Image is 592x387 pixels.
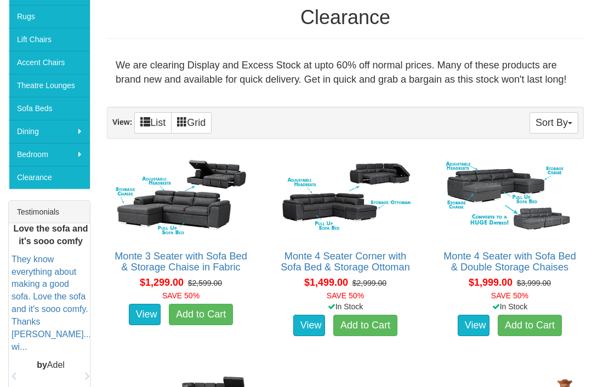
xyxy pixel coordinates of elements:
a: Theatre Lounges [9,74,90,97]
a: Add to Cart [333,315,397,337]
div: Testimonials [9,201,90,223]
a: They know everything about making a good sofa. Love the sofa and it's sooo comfy. Thanks [PERSON_... [12,255,102,351]
a: Monte 4 Seater with Sofa Bed & Double Storage Chaises [443,251,576,273]
b: by [37,360,47,369]
a: Add to Cart [498,315,562,337]
a: List [134,112,172,134]
del: $2,599.00 [188,279,222,287]
div: In Stock [434,301,586,312]
del: $3,999.00 [517,279,551,287]
button: Sort By [530,112,578,134]
a: View [129,304,161,326]
h1: Clearance [107,7,584,28]
span: $1,299.00 [140,277,184,288]
span: $1,999.00 [469,277,513,288]
div: In Stock [269,301,422,312]
img: Monte 3 Seater with Sofa Bed & Storage Chaise in Fabric [113,156,249,240]
img: Monte 4 Seater Corner with Sofa Bed & Storage Ottoman [277,156,413,240]
a: Add to Cart [169,304,233,326]
a: Accent Chairs [9,51,90,74]
a: Sofa Beds [9,97,90,120]
a: Monte 4 Seater Corner with Sofa Bed & Storage Ottoman [281,251,410,273]
font: SAVE 50% [491,291,528,300]
del: $2,999.00 [352,279,386,287]
span: $1,499.00 [304,277,348,288]
font: SAVE 50% [327,291,364,300]
a: Monte 3 Seater with Sofa Bed & Storage Chaise in Fabric [115,251,247,273]
font: SAVE 50% [162,291,200,300]
strong: View: [112,118,132,126]
b: Love the sofa and it's sooo comfy [13,224,88,246]
a: View [458,315,489,337]
a: Bedroom [9,143,90,166]
p: Adel [12,359,90,372]
a: Lift Chairs [9,28,90,51]
a: Dining [9,120,90,143]
a: Clearance [9,166,90,189]
a: Rugs [9,5,90,28]
div: We are clearing Display and Excess Stock at upto 60% off normal prices. Many of these products ar... [107,50,584,95]
img: Monte 4 Seater with Sofa Bed & Double Storage Chaises [442,156,578,240]
a: Grid [171,112,212,134]
a: View [293,315,325,337]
